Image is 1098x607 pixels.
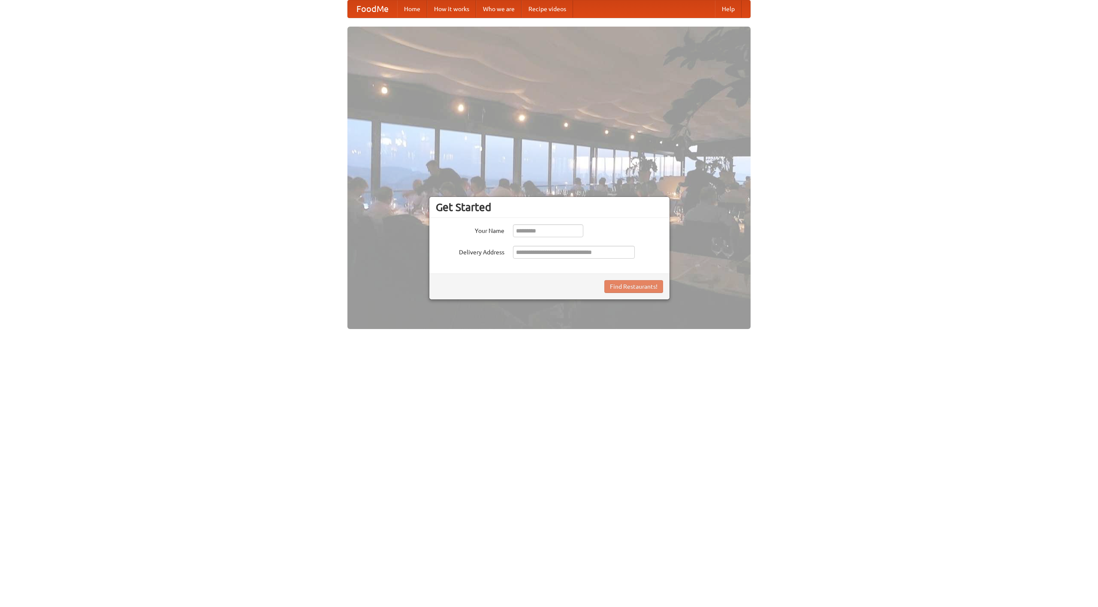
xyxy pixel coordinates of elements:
a: Help [715,0,742,18]
h3: Get Started [436,201,663,214]
a: Who we are [476,0,522,18]
label: Delivery Address [436,246,504,257]
label: Your Name [436,224,504,235]
a: Recipe videos [522,0,573,18]
a: Home [397,0,427,18]
button: Find Restaurants! [604,280,663,293]
a: FoodMe [348,0,397,18]
a: How it works [427,0,476,18]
